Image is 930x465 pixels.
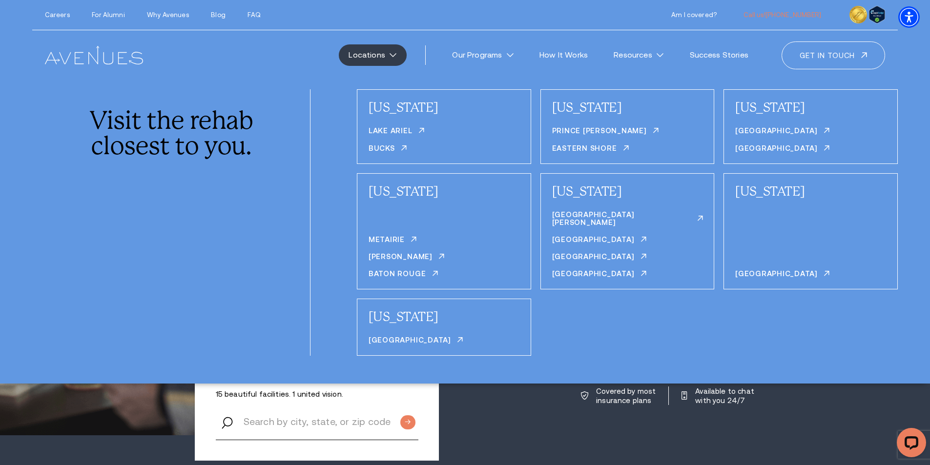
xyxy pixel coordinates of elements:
[552,211,703,229] a: [GEOGRAPHIC_DATA][PERSON_NAME]
[369,253,444,263] a: [PERSON_NAME]
[369,127,424,138] a: Lake Ariel
[147,11,188,19] a: Why Avenues
[369,236,416,246] a: Metairie
[92,11,124,19] a: For Alumni
[735,127,829,138] a: [GEOGRAPHIC_DATA]
[596,386,657,405] p: Covered by most insurance plans
[552,236,646,246] a: [GEOGRAPHIC_DATA]
[869,6,885,23] img: Verify Approval for www.avenuesrecovery.com
[682,386,756,405] a: Available to chat with you 24/7
[765,11,822,19] span: [PHONE_NUMBER]
[45,11,70,19] a: Careers
[695,386,756,405] p: Available to chat with you 24/7
[530,44,598,66] a: How It Works
[552,270,646,281] a: [GEOGRAPHIC_DATA]
[849,6,867,23] img: clock
[735,144,829,155] a: [GEOGRAPHIC_DATA]
[552,144,629,155] a: Eastern Shore
[604,44,674,66] a: Resources
[369,184,438,199] a: [US_STATE]
[744,11,822,19] a: call 504-499-0810
[735,184,805,199] a: [US_STATE]
[216,389,418,399] p: 15 beautiful facilities. 1 united vision.
[339,44,407,66] a: Locations
[369,309,438,324] a: [US_STATE]
[735,100,805,115] a: [US_STATE]
[211,11,226,19] a: Blog
[400,415,415,429] input: Submit button
[442,44,523,66] a: Our Programs
[671,11,717,19] a: Am I covered?
[581,386,657,405] a: Covered by most insurance plans
[552,100,622,115] a: [US_STATE]
[898,6,920,28] div: Accessibility Menu
[552,184,622,199] a: [US_STATE]
[552,253,646,263] a: [GEOGRAPHIC_DATA]
[248,11,260,19] a: FAQ
[369,336,463,347] a: [GEOGRAPHIC_DATA]
[369,144,407,155] a: Bucks
[369,100,438,115] a: [US_STATE]
[552,127,659,138] a: Prince [PERSON_NAME]
[86,108,256,158] div: Visit the rehab closest to you.
[889,424,930,465] iframe: LiveChat chat widget
[680,44,758,66] a: Success Stories
[369,270,437,281] a: Baton Rouge
[869,9,885,18] a: Verify LegitScript Approval for www.avenuesrecovery.com
[216,403,418,440] input: Search by city, state, or zip code
[782,41,885,69] a: Get in touch
[735,270,829,281] a: [GEOGRAPHIC_DATA]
